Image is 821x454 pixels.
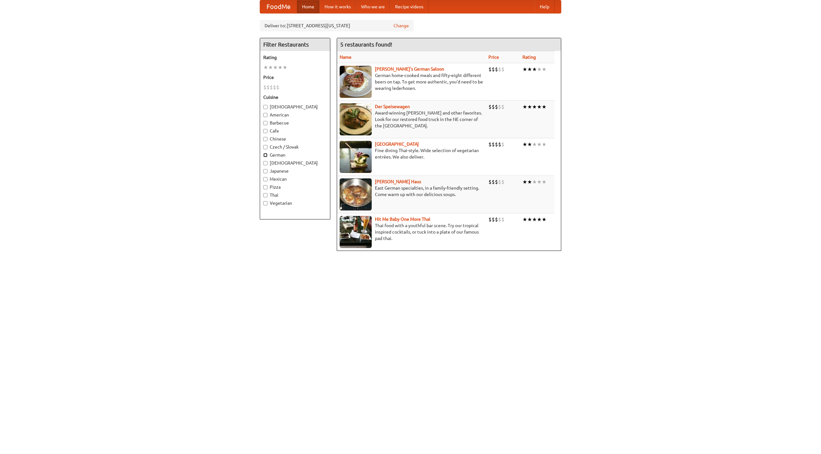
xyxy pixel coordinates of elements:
input: Chinese [263,137,267,141]
label: Barbecue [263,120,327,126]
h5: Rating [263,54,327,61]
li: ★ [268,64,273,71]
li: $ [488,216,492,223]
a: How it works [319,0,356,13]
input: Mexican [263,177,267,181]
input: Czech / Slovak [263,145,267,149]
input: Vegetarian [263,201,267,205]
li: ★ [263,64,268,71]
li: ★ [532,141,537,148]
li: $ [276,84,279,91]
a: Change [394,22,409,29]
a: Recipe videos [390,0,428,13]
label: German [263,152,327,158]
li: $ [488,103,492,110]
a: Who we are [356,0,390,13]
ng-pluralize: 5 restaurants found! [340,41,392,47]
h5: Cuisine [263,94,327,100]
li: $ [273,84,276,91]
li: ★ [527,103,532,110]
li: ★ [542,103,546,110]
b: [PERSON_NAME] Haus [375,179,421,184]
label: [DEMOGRAPHIC_DATA] [263,160,327,166]
li: ★ [532,216,537,223]
li: ★ [542,66,546,73]
li: $ [492,141,495,148]
li: $ [501,178,504,185]
li: $ [498,216,501,223]
a: Price [488,55,499,60]
li: $ [498,178,501,185]
li: $ [498,66,501,73]
label: Thai [263,192,327,198]
li: ★ [527,66,532,73]
h4: Filter Restaurants [260,38,330,51]
li: $ [501,66,504,73]
li: $ [488,178,492,185]
label: American [263,112,327,118]
li: $ [498,103,501,110]
li: $ [495,216,498,223]
label: Japanese [263,168,327,174]
li: $ [492,66,495,73]
a: Rating [522,55,536,60]
li: $ [495,103,498,110]
label: Mexican [263,176,327,182]
li: ★ [527,141,532,148]
img: satay.jpg [340,141,372,173]
li: $ [501,141,504,148]
li: $ [267,84,270,91]
li: ★ [273,64,278,71]
li: $ [498,141,501,148]
input: German [263,153,267,157]
li: ★ [527,178,532,185]
li: ★ [522,141,527,148]
label: Cafe [263,128,327,134]
li: ★ [532,178,537,185]
li: $ [488,141,492,148]
li: ★ [537,216,542,223]
div: Deliver to: [STREET_ADDRESS][US_STATE] [260,20,414,31]
li: $ [492,216,495,223]
li: ★ [542,178,546,185]
li: $ [488,66,492,73]
li: ★ [522,216,527,223]
input: Thai [263,193,267,197]
img: esthers.jpg [340,66,372,98]
li: ★ [522,66,527,73]
li: $ [492,103,495,110]
li: ★ [532,103,537,110]
b: Der Speisewagen [375,104,410,109]
label: Chinese [263,136,327,142]
p: Award-winning [PERSON_NAME] and other favorites. Look for our restored food truck in the NE corne... [340,110,483,129]
input: American [263,113,267,117]
li: ★ [278,64,283,71]
li: ★ [522,103,527,110]
li: ★ [537,178,542,185]
img: kohlhaus.jpg [340,178,372,210]
li: $ [501,216,504,223]
label: Pizza [263,184,327,190]
a: [GEOGRAPHIC_DATA] [375,141,419,147]
img: speisewagen.jpg [340,103,372,135]
input: [DEMOGRAPHIC_DATA] [263,161,267,165]
li: $ [492,178,495,185]
input: [DEMOGRAPHIC_DATA] [263,105,267,109]
p: Thai food with a youthful bar scene. Try our tropical inspired cocktails, or tuck into a plate of... [340,222,483,242]
input: Japanese [263,169,267,173]
li: ★ [542,216,546,223]
li: $ [270,84,273,91]
li: ★ [532,66,537,73]
li: $ [263,84,267,91]
p: East German specialties, in a family-friendly setting. Come warm up with our delicious soups. [340,185,483,198]
li: $ [495,178,498,185]
a: FoodMe [260,0,297,13]
a: [PERSON_NAME]'s German Saloon [375,66,444,72]
li: ★ [527,216,532,223]
li: ★ [537,103,542,110]
li: ★ [522,178,527,185]
input: Barbecue [263,121,267,125]
li: ★ [537,66,542,73]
